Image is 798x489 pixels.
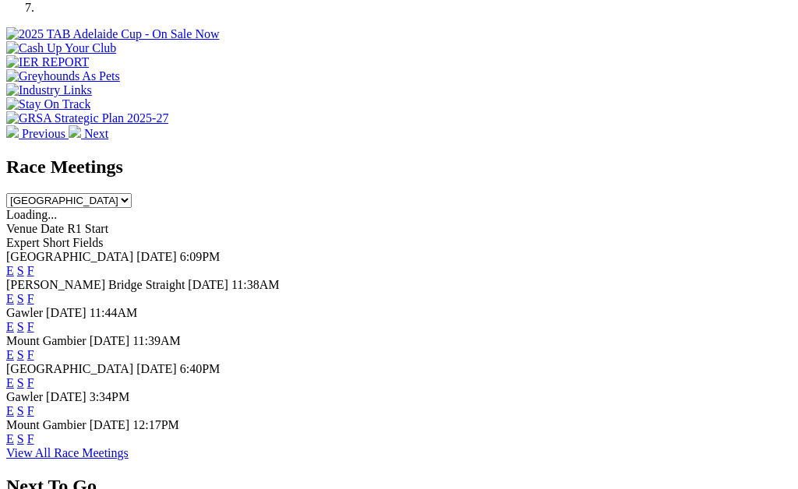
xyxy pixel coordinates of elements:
span: Loading... [6,208,57,221]
a: E [6,404,14,417]
a: View All Race Meetings [6,446,129,459]
img: Stay On Track [6,97,90,111]
span: 6:09PM [180,250,221,263]
h2: Race Meetings [6,157,792,178]
a: S [17,432,24,445]
span: [DATE] [136,362,177,375]
img: Industry Links [6,83,92,97]
span: Expert [6,236,40,249]
span: [PERSON_NAME] Bridge Straight [6,278,185,291]
img: chevron-left-pager-white.svg [6,125,19,138]
span: Next [84,127,108,140]
span: Fields [72,236,103,249]
span: Previous [22,127,65,140]
span: 11:39AM [132,334,181,347]
a: F [27,404,34,417]
span: Mount Gambier [6,334,87,347]
a: E [6,264,14,277]
span: Gawler [6,306,43,319]
span: Short [43,236,70,249]
a: Next [69,127,108,140]
span: 3:34PM [90,390,130,403]
span: [DATE] [46,390,87,403]
span: Mount Gambier [6,418,87,431]
span: [DATE] [136,250,177,263]
a: F [27,320,34,333]
a: S [17,292,24,305]
span: Date [41,222,64,235]
span: [DATE] [188,278,228,291]
a: S [17,404,24,417]
img: Greyhounds As Pets [6,69,120,83]
a: F [27,432,34,445]
a: F [27,376,34,389]
span: [DATE] [90,334,130,347]
a: E [6,376,14,389]
img: chevron-right-pager-white.svg [69,125,81,138]
span: R1 Start [67,222,108,235]
span: 11:38AM [231,278,280,291]
a: S [17,320,24,333]
a: E [6,348,14,361]
span: 11:44AM [90,306,138,319]
a: F [27,264,34,277]
span: [GEOGRAPHIC_DATA] [6,362,133,375]
img: Cash Up Your Club [6,41,116,55]
span: 12:17PM [132,418,179,431]
a: E [6,432,14,445]
a: F [27,292,34,305]
a: F [27,348,34,361]
img: GRSA Strategic Plan 2025-27 [6,111,168,125]
span: Venue [6,222,37,235]
span: Gawler [6,390,43,403]
a: Previous [6,127,69,140]
a: S [17,348,24,361]
a: E [6,320,14,333]
a: S [17,264,24,277]
span: 6:40PM [180,362,221,375]
img: IER REPORT [6,55,89,69]
span: [GEOGRAPHIC_DATA] [6,250,133,263]
img: 2025 TAB Adelaide Cup - On Sale Now [6,27,220,41]
a: S [17,376,24,389]
span: [DATE] [46,306,87,319]
span: [DATE] [90,418,130,431]
a: E [6,292,14,305]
